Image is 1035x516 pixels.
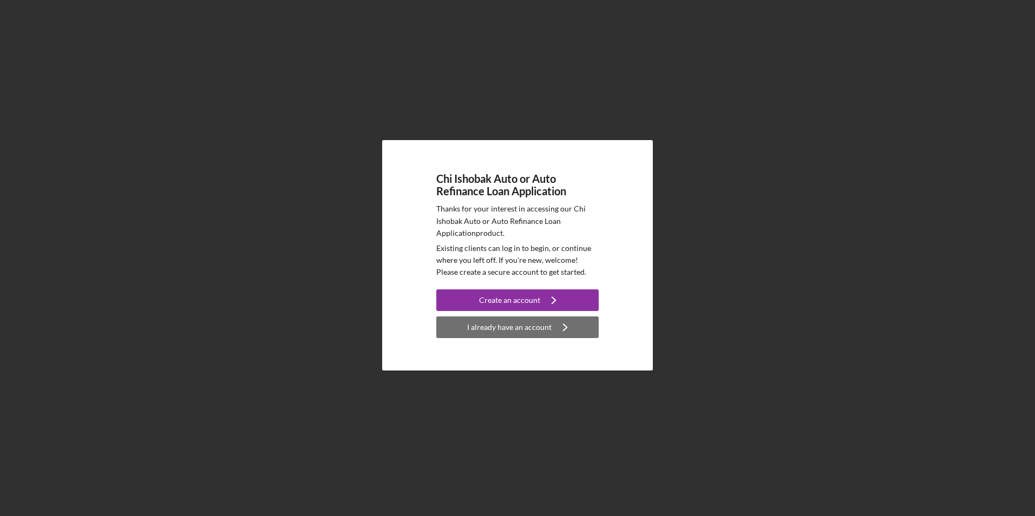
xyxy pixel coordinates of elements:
a: Create an account [436,289,599,314]
p: Existing clients can log in to begin, or continue where you left off. If you're new, welcome! Ple... [436,242,599,279]
div: I already have an account [467,316,552,338]
h4: Chi Ishobak Auto or Auto Refinance Loan Application [436,173,599,197]
button: I already have an account [436,316,599,338]
button: Create an account [436,289,599,311]
p: Thanks for your interest in accessing our Chi Ishobak Auto or Auto Refinance Loan Application pro... [436,203,599,239]
div: Create an account [479,289,540,311]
